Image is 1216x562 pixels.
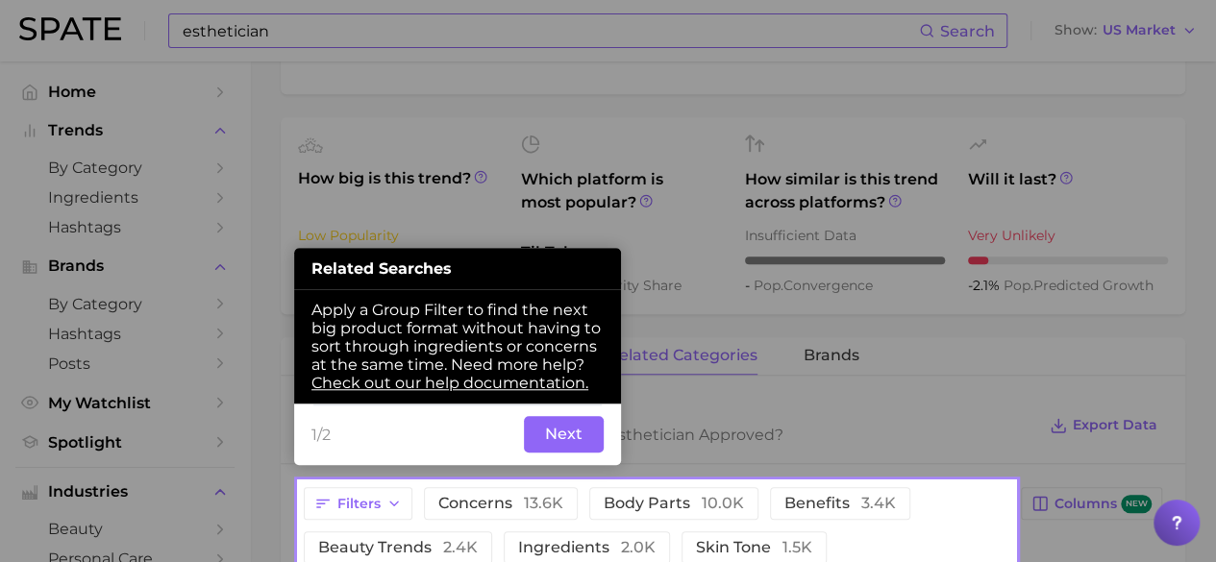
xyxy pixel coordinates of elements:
span: 2.0k [621,538,656,556]
button: Filters [304,487,412,520]
span: 1.5k [782,538,812,556]
span: ingredients [518,540,656,555]
span: beauty trends [318,540,478,555]
span: 3.4k [861,494,896,512]
span: 2.4k [443,538,478,556]
span: body parts [604,496,744,511]
span: 13.6k [524,494,563,512]
span: benefits [784,496,896,511]
span: skin tone [696,540,812,555]
span: concerns [438,496,563,511]
span: 10.0k [702,494,744,512]
span: Filters [337,496,381,512]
